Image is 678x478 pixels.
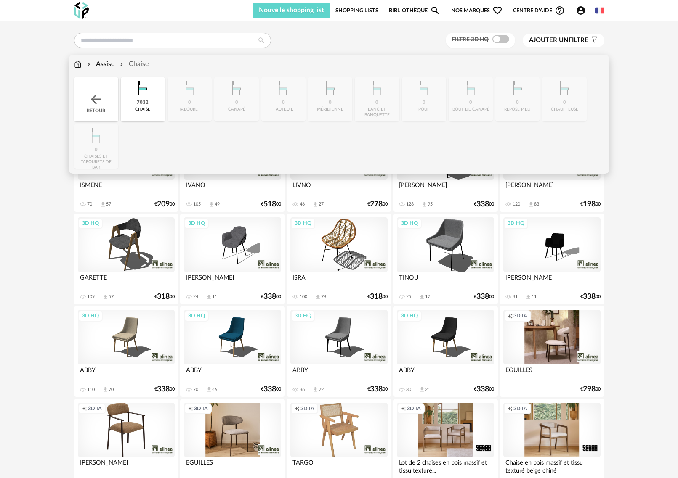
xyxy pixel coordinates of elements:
span: Heart Outline icon [492,5,503,16]
div: EGUILLES [503,364,600,381]
span: 298 [583,386,596,392]
a: 3D HQ GARETTE 109 Download icon 57 €31800 [74,214,178,304]
span: Download icon [100,201,106,208]
div: [PERSON_NAME] [503,272,600,289]
div: 3D HQ [78,310,103,321]
div: € 00 [474,201,494,207]
div: TINOU [397,272,494,289]
div: 36 [300,387,305,393]
div: € 00 [154,294,175,300]
div: € 00 [367,201,388,207]
div: 3D HQ [78,218,103,229]
div: [PERSON_NAME] [397,180,494,196]
span: Creation icon [401,405,406,412]
span: Download icon [315,294,321,300]
span: 198 [583,201,596,207]
span: Magnify icon [430,5,440,16]
span: 318 [157,294,170,300]
div: 21 [425,387,430,393]
span: Account Circle icon [576,5,586,16]
span: Download icon [419,386,425,393]
span: 3D IA [88,405,102,412]
span: Download icon [525,294,532,300]
span: Nouvelle shopping list [259,7,324,13]
div: 95 [428,201,433,207]
div: 78 [321,294,326,300]
span: 278 [370,201,383,207]
div: € 00 [154,201,175,207]
div: Chaise en bois massif et tissu texturé beige chiné [503,457,600,474]
div: 100 [300,294,307,300]
span: 209 [157,201,170,207]
div: Assise [85,59,114,69]
span: Nos marques [451,3,503,18]
span: Creation icon [295,405,300,412]
span: 338 [370,386,383,392]
span: Centre d'aideHelp Circle Outline icon [513,5,565,16]
div: 70 [193,387,198,393]
span: 338 [157,386,170,392]
div: € 00 [261,294,281,300]
span: Download icon [421,201,428,208]
div: € 00 [580,294,601,300]
span: Download icon [528,201,534,208]
span: 3D IA [194,405,208,412]
span: Filtre 3D HQ [452,37,489,42]
div: EGUILLES [184,457,281,474]
div: 109 [87,294,95,300]
span: Creation icon [508,312,513,319]
div: Lot de 2 chaises en bois massif et tissu texturé... [397,457,494,474]
a: 3D HQ ABBY 70 Download icon 46 €33800 [180,306,284,397]
span: Download icon [419,294,425,300]
div: 57 [106,201,111,207]
div: € 00 [474,386,494,392]
div: 11 [212,294,217,300]
div: 120 [513,201,520,207]
div: € 00 [367,386,388,392]
div: Retour [74,77,118,121]
div: 3D HQ [397,218,422,229]
a: 3D HQ TINOU 25 Download icon 17 €33800 [393,214,497,304]
div: 3D HQ [291,310,315,321]
a: 3D HQ ABBY 36 Download icon 22 €33800 [287,306,391,397]
span: 518 [263,201,276,207]
div: ABBY [184,364,281,381]
div: 7032 [137,100,149,106]
div: 46 [212,387,217,393]
div: IVANO [184,180,281,196]
div: 27 [319,201,324,207]
span: Ajouter un [529,37,569,43]
span: 3D IA [300,405,314,412]
div: 3D HQ [397,310,422,321]
div: 46 [300,201,305,207]
span: Creation icon [508,405,513,412]
span: Filter icon [588,36,598,45]
div: 3D HQ [291,218,315,229]
div: 31 [513,294,518,300]
div: 70 [109,387,114,393]
div: € 00 [154,386,175,392]
button: Nouvelle shopping list [253,3,330,18]
div: € 00 [580,386,601,392]
div: € 00 [474,294,494,300]
div: 83 [534,201,539,207]
span: 338 [476,294,489,300]
div: [PERSON_NAME] [78,457,175,474]
div: 24 [193,294,198,300]
span: 338 [263,386,276,392]
span: 3D IA [513,405,527,412]
span: Download icon [102,386,109,393]
div: 70 [87,201,92,207]
div: [PERSON_NAME] [184,272,281,289]
a: Creation icon 3D IA EGUILLES €29800 [500,306,604,397]
a: 3D HQ [PERSON_NAME] 31 Download icon 11 €33800 [500,214,604,304]
span: Creation icon [82,405,87,412]
div: ISRA [290,272,387,289]
img: svg+xml;base64,PHN2ZyB3aWR0aD0iMjQiIGhlaWdodD0iMjQiIHZpZXdCb3g9IjAgMCAyNCAyNCIgZmlsbD0ibm9uZSIgeG... [88,92,104,107]
div: 57 [109,294,114,300]
div: 128 [406,201,414,207]
div: LIVNO [290,180,387,196]
button: Ajouter unfiltre Filter icon [523,34,604,47]
span: 318 [370,294,383,300]
a: 3D HQ ISRA 100 Download icon 78 €31800 [287,214,391,304]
